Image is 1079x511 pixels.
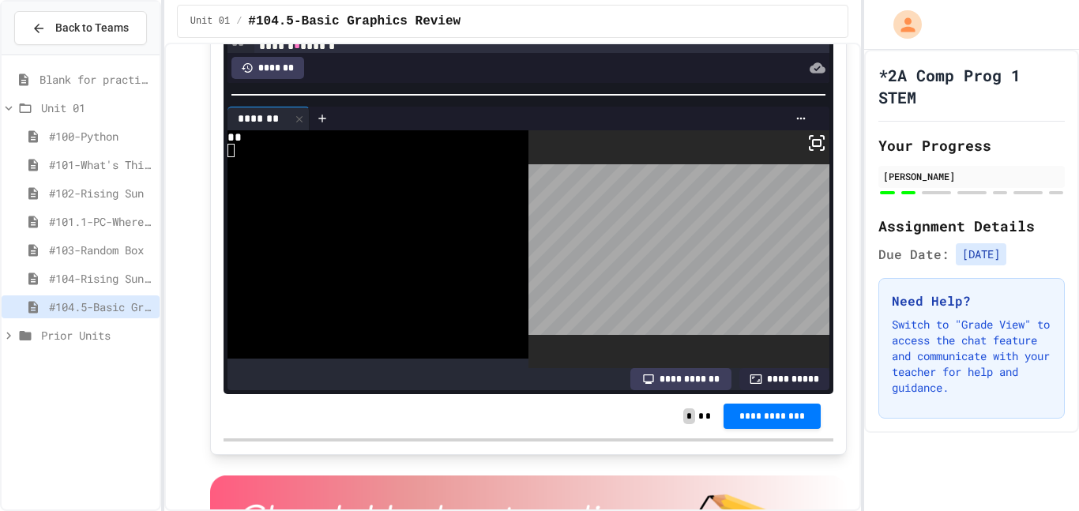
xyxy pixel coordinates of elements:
[878,245,949,264] span: Due Date:
[49,128,153,145] span: #100-Python
[49,185,153,201] span: #102-Rising Sun
[878,64,1065,108] h1: *2A Comp Prog 1 STEM
[878,215,1065,237] h2: Assignment Details
[39,71,153,88] span: Blank for practice
[14,11,147,45] button: Back to Teams
[41,100,153,116] span: Unit 01
[49,213,153,230] span: #101.1-PC-Where am I?
[49,242,153,258] span: #103-Random Box
[49,270,153,287] span: #104-Rising Sun Plus
[41,327,153,344] span: Prior Units
[248,12,461,31] span: #104.5-Basic Graphics Review
[883,169,1060,183] div: [PERSON_NAME]
[878,134,1065,156] h2: Your Progress
[956,243,1006,265] span: [DATE]
[892,291,1051,310] h3: Need Help?
[49,299,153,315] span: #104.5-Basic Graphics Review
[190,15,230,28] span: Unit 01
[877,6,926,43] div: My Account
[236,15,242,28] span: /
[55,20,129,36] span: Back to Teams
[892,317,1051,396] p: Switch to "Grade View" to access the chat feature and communicate with your teacher for help and ...
[49,156,153,173] span: #101-What's This ??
